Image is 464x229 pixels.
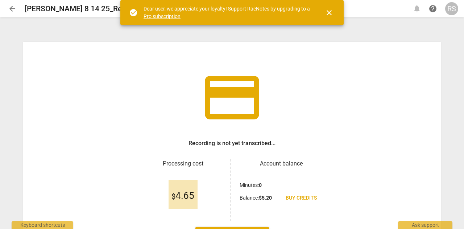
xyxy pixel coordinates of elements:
[398,221,452,229] div: Ask support
[428,4,437,13] span: help
[259,195,272,201] b: $ 5.20
[12,221,73,229] div: Keyboard shortcuts
[188,139,275,148] h3: Recording is not yet transcribed...
[171,191,194,201] span: 4.65
[280,192,323,205] a: Buy credits
[171,192,175,201] span: $
[286,195,317,202] span: Buy credits
[445,2,458,15] button: RS
[144,5,312,20] div: Dear user, we appreciate your loyalty! Support RaeNotes by upgrading to a
[240,181,262,189] p: Minutes :
[259,182,262,188] b: 0
[141,159,224,168] h3: Processing cost
[320,4,338,21] button: Close
[8,4,17,13] span: arrow_back
[144,13,181,19] a: Pro subscription
[129,8,138,17] span: check_circle
[240,159,323,168] h3: Account balance
[240,194,272,202] p: Balance :
[325,8,333,17] span: close
[426,2,439,15] a: Help
[25,4,211,13] h2: [PERSON_NAME] 8 14 25_Recording_gallery_1280x720
[199,65,265,130] span: credit_card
